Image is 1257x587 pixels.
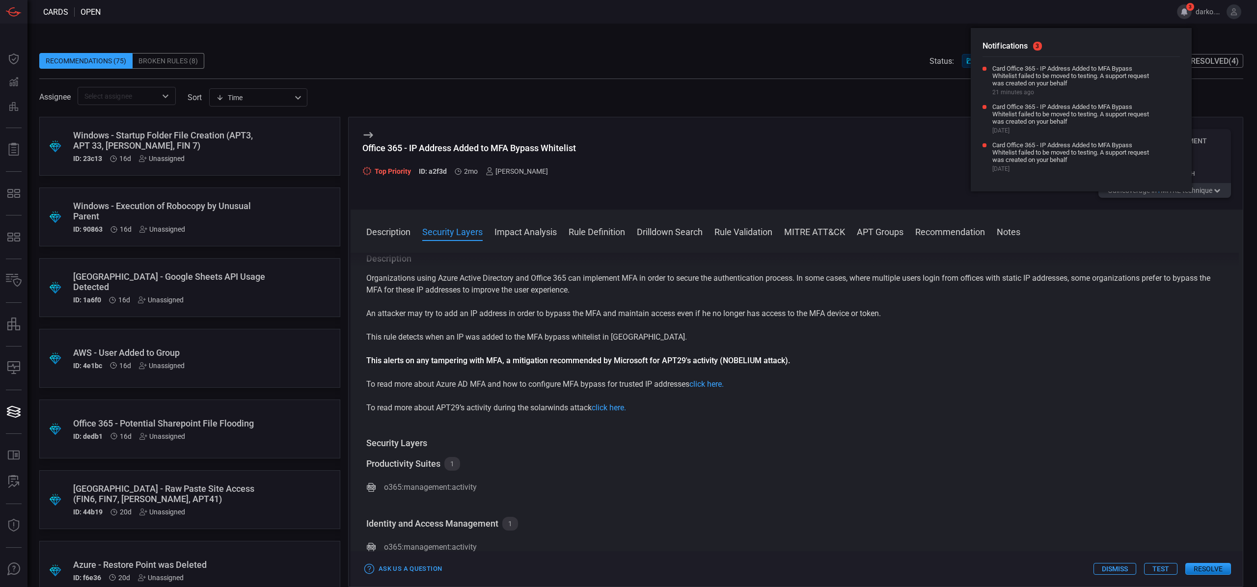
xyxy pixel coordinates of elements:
[1186,3,1194,11] span: 3
[1185,563,1231,575] button: Resolve
[73,560,269,570] div: Azure - Restore Point was Deleted
[216,93,292,103] div: Time
[73,155,102,162] h5: ID: 23c13
[119,362,131,370] span: Sep 14, 2025 12:15 PM
[2,356,26,380] button: Compliance Monitoring
[569,225,625,237] button: Rule Definition
[2,182,26,205] button: MITRE - Exposures
[73,432,103,440] h5: ID: dedb1
[73,483,269,504] div: Palo Alto - Raw Paste Site Access (FIN6, FIN7, Rocke, APT41)
[366,437,1227,449] h3: Security Layers
[2,470,26,494] button: ALERT ANALYSIS
[139,508,185,516] div: Unassigned
[366,308,1227,320] p: An attacker may try to add an IP address in order to bypass the MFA and maintain access even if h...
[992,89,1149,96] span: 21 minutes ago
[73,225,103,233] h5: ID: 90863
[444,457,460,471] div: 1
[1173,170,1231,177] div: Health
[73,508,103,516] h5: ID: 44b19
[366,331,1227,343] p: This rule detects when an IP was added to the MFA bypass whitelist in [GEOGRAPHIC_DATA].
[81,7,101,17] span: open
[39,92,71,102] span: Assignee
[1191,56,1239,66] span: Resolved ( 4 )
[1144,563,1177,575] button: Test
[1177,4,1192,19] button: 3
[39,53,133,69] div: Recommendations (75)
[2,225,26,249] button: MITRE - Detection Posture
[366,378,1227,390] p: To read more about Azure AD MFA and how to configure MFA bypass for trusted IP addresses
[2,94,26,118] button: Preventions
[1093,563,1136,575] button: Dismiss
[929,56,954,66] span: Status:
[464,167,478,175] span: Aug 11, 2025 2:15 PM
[139,362,185,370] div: Unassigned
[366,272,1227,296] p: Organizations using Azure Active Directory and Office 365 can implement MFA in order to secure th...
[784,225,845,237] button: MITRE ATT&CK
[992,103,1149,125] span: Card Office 365 - IP Address Added to MFA Bypass Whitelist failed to be moved to testing. A suppo...
[689,379,724,389] a: click here.
[138,296,184,304] div: Unassigned
[366,458,440,470] div: Productivity Suites
[366,356,790,365] strong: This alerts on any tampering with MFA, a mitigation recommended by Microsoft for APT29's activity...
[592,403,626,412] a: click here.
[1033,42,1042,51] span: 3
[362,166,411,176] div: Top Priority
[2,138,26,161] button: Reports
[2,514,26,537] button: Threat Intelligence
[188,93,202,102] label: sort
[120,225,132,233] span: Sep 14, 2025 12:15 PM
[486,167,548,175] div: [PERSON_NAME]
[494,225,557,237] button: Impact Analysis
[2,558,26,581] button: Ask Us A Question
[120,508,132,516] span: Sep 10, 2025 1:50 PM
[2,47,26,71] button: Dashboard
[366,402,1227,414] p: To read more about APT29’s activity during the solarwinds attack
[73,362,102,370] h5: ID: 4e1bc
[992,127,1149,134] span: [DATE]
[73,418,269,428] div: Office 365 - Potential Sharepoint File Flooding
[73,130,269,151] div: Windows - Startup Folder File Creation (APT3, APT 33, Confucius, FIN 7)
[1175,54,1243,68] button: Resolved(4)
[384,481,477,493] div: o365:management:activity
[1196,8,1223,16] span: darko.blagojevic
[2,269,26,293] button: Inventory
[422,225,483,237] button: Security Layers
[714,225,772,237] button: Rule Validation
[81,90,157,102] input: Select assignee
[857,225,903,237] button: APT Groups
[2,400,26,424] button: Cards
[637,225,703,237] button: Drilldown Search
[118,296,130,304] span: Sep 14, 2025 12:15 PM
[384,541,477,553] div: o365:management:activity
[138,574,184,582] div: Unassigned
[366,225,410,237] button: Description
[133,53,204,69] div: Broken Rules (8)
[915,225,985,237] button: Recommendation
[159,89,172,103] button: Open
[2,444,26,467] button: Rule Catalog
[139,225,185,233] div: Unassigned
[992,141,1149,163] span: Card Office 365 - IP Address Added to MFA Bypass Whitelist failed to be moved to testing. A suppo...
[120,432,132,440] span: Sep 14, 2025 12:15 PM
[502,517,518,531] div: 1
[119,155,131,162] span: Sep 14, 2025 12:16 PM
[43,7,68,17] span: Cards
[2,71,26,94] button: Detections
[366,518,498,530] div: Identity and Access Management
[73,271,269,292] div: Palo Alto - Google Sheets API Usage Detected
[983,40,1180,57] h2: Notifications
[118,574,130,582] span: Sep 10, 2025 1:49 PM
[139,155,185,162] div: Unassigned
[139,432,185,440] div: Unassigned
[992,165,1149,172] span: [DATE]
[419,167,447,176] h5: ID: a2f3d
[362,561,444,577] button: Ask Us a Question
[73,296,101,304] h5: ID: 1a6f0
[73,347,269,358] div: AWS - User Added to Group
[962,54,1017,68] button: Open(59)
[2,313,26,336] button: assets
[73,201,269,221] div: Windows - Execution of Robocopy by Unusual Parent
[997,225,1020,237] button: Notes
[73,574,101,582] h5: ID: f6e36
[362,143,576,153] div: Office 365 - IP Address Added to MFA Bypass Whitelist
